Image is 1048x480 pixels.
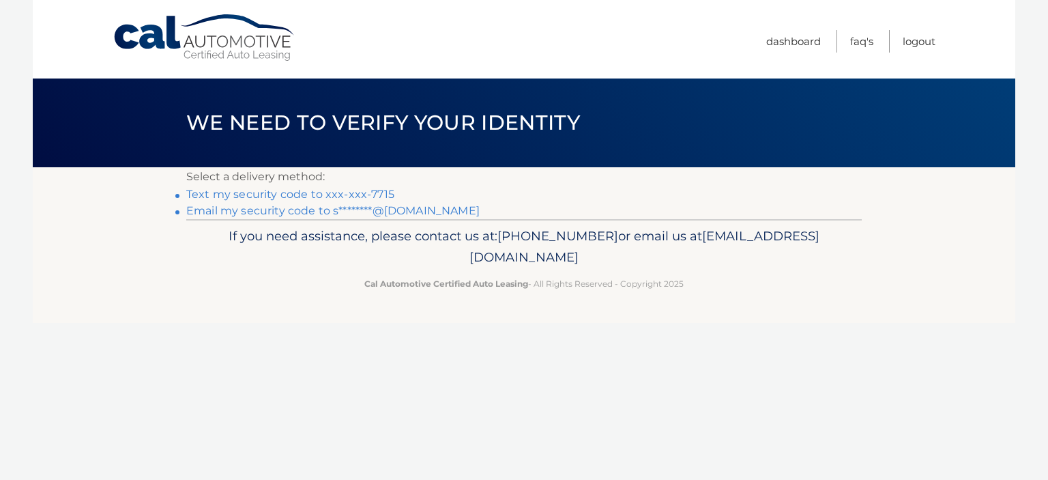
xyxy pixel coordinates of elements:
p: - All Rights Reserved - Copyright 2025 [195,277,853,291]
span: We need to verify your identity [186,110,580,135]
a: Cal Automotive [113,14,297,62]
p: If you need assistance, please contact us at: or email us at [195,225,853,269]
a: Dashboard [766,30,821,53]
span: [PHONE_NUMBER] [497,228,618,244]
a: Email my security code to s********@[DOMAIN_NAME] [186,204,480,217]
a: FAQ's [850,30,873,53]
a: Logout [903,30,935,53]
p: Select a delivery method: [186,167,862,186]
a: Text my security code to xxx-xxx-7715 [186,188,394,201]
strong: Cal Automotive Certified Auto Leasing [364,279,528,289]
